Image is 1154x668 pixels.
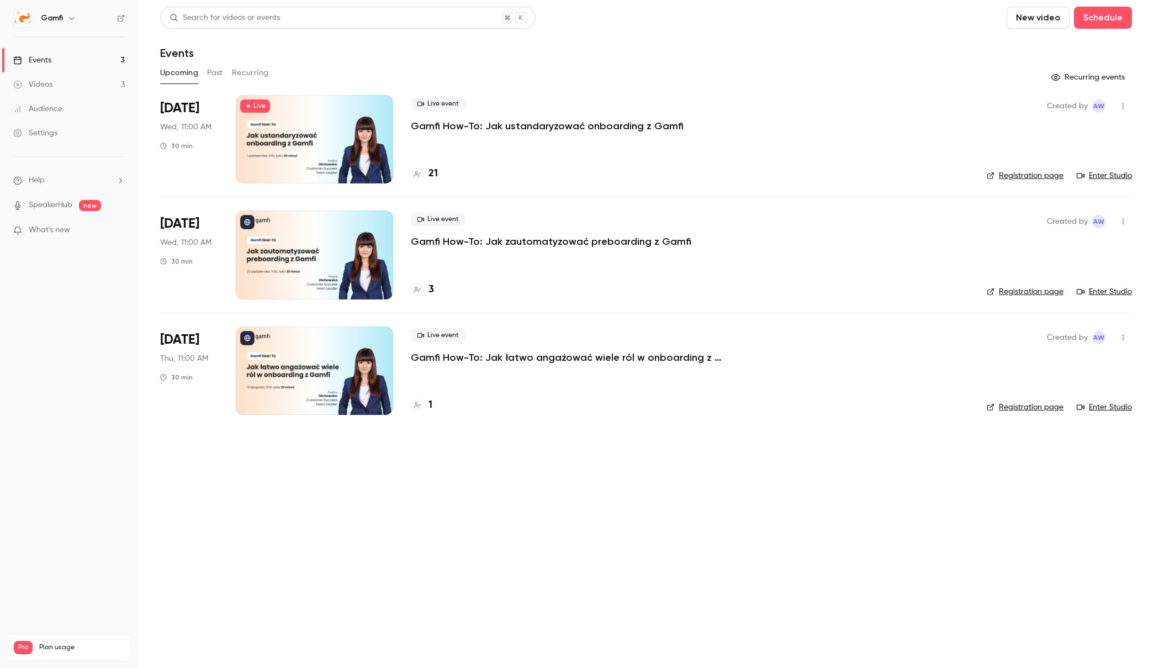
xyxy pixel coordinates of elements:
[160,95,218,183] div: Oct 1 Wed, 11:00 AM (Europe/Warsaw)
[240,99,270,113] span: Live
[411,97,465,111] span: Live event
[987,170,1063,181] a: Registration page
[160,122,211,133] span: Wed, 11:00 AM
[1046,69,1132,86] button: Recurring events
[29,175,45,186] span: Help
[13,175,125,186] li: help-dropdown-opener
[13,79,52,90] div: Videos
[160,99,199,117] span: [DATE]
[13,55,51,66] div: Events
[1092,331,1105,344] span: Anita Wojtaś-Jakubowska
[1047,99,1088,113] span: Created by
[411,351,742,364] a: Gamfi How-To: Jak łatwo angażować wiele ról w onboarding z Gamfi
[411,166,438,181] a: 21
[1047,215,1088,228] span: Created by
[411,213,465,226] span: Live event
[29,224,70,236] span: What's new
[1092,215,1105,228] span: Anita Wojtaś-Jakubowska
[428,282,434,297] h4: 3
[160,46,194,60] h1: Events
[1092,99,1105,113] span: Anita Wojtaś-Jakubowska
[14,9,31,27] img: Gamfi
[41,13,63,24] h6: Gamfi
[160,215,199,233] span: [DATE]
[1077,286,1132,297] a: Enter Studio
[1093,99,1104,113] span: AW
[29,199,72,211] a: SpeakerHub
[1074,7,1132,29] button: Schedule
[428,166,438,181] h4: 21
[160,211,218,299] div: Oct 22 Wed, 11:00 AM (Europe/Warsaw)
[160,331,199,349] span: [DATE]
[160,237,211,248] span: Wed, 11:00 AM
[79,200,101,211] span: new
[160,353,208,364] span: Thu, 11:00 AM
[1093,215,1104,228] span: AW
[160,64,198,82] button: Upcoming
[160,373,193,382] div: 30 min
[232,64,269,82] button: Recurring
[987,402,1063,413] a: Registration page
[160,257,193,266] div: 30 min
[13,103,62,114] div: Audience
[411,119,684,133] a: Gamfi How-To: Jak ustandaryzować onboarding z Gamfi
[411,398,432,413] a: 1
[160,141,193,150] div: 30 min
[411,282,434,297] a: 3
[14,641,33,654] span: Pro
[1047,331,1088,344] span: Created by
[1007,7,1070,29] button: New video
[1077,170,1132,181] a: Enter Studio
[170,12,280,24] div: Search for videos or events
[207,64,223,82] button: Past
[428,398,432,413] h4: 1
[1077,402,1132,413] a: Enter Studio
[411,235,691,248] a: Gamfi How-To: Jak zautomatyzować preboarding z Gamfi
[987,286,1063,297] a: Registration page
[411,329,465,342] span: Live event
[160,327,218,415] div: Nov 13 Thu, 11:00 AM (Europe/Warsaw)
[1093,331,1104,344] span: AW
[13,128,57,139] div: Settings
[39,643,124,652] span: Plan usage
